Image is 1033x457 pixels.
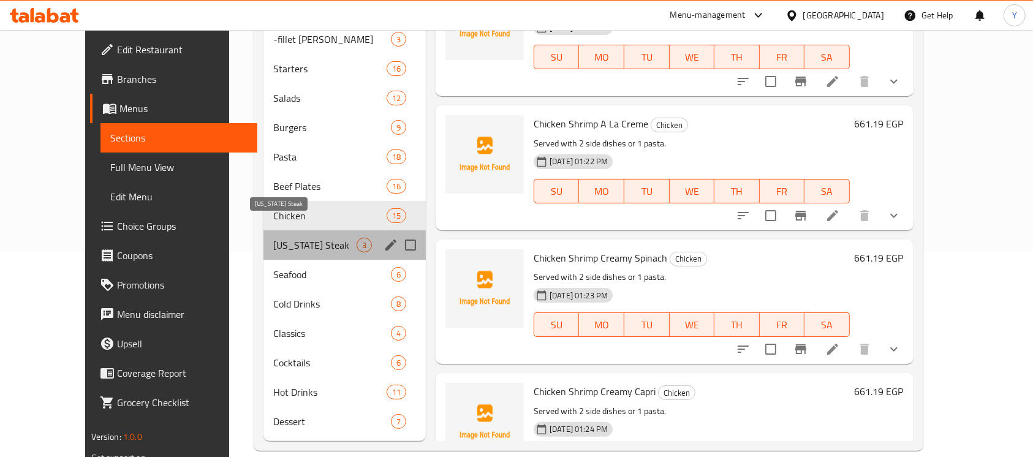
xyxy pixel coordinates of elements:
div: Cocktails6 [263,348,426,377]
span: 7 [392,416,406,428]
span: WE [675,316,710,334]
button: delete [850,334,879,364]
span: Dessert [273,414,391,429]
span: WE [675,48,710,66]
span: Version: [91,429,121,445]
span: Y [1012,9,1017,22]
span: Menus [119,101,248,116]
button: delete [850,201,879,230]
div: [US_STATE] Steak3edit [263,230,426,260]
span: Cocktails [273,355,391,370]
p: Served with 2 side dishes or 1 pasta. [534,404,849,419]
span: 16 [387,63,406,75]
div: items [391,326,406,341]
div: items [391,355,406,370]
span: [DATE] 01:24 PM [545,423,613,435]
span: Starters [273,61,387,76]
img: Chicken Shrimp A La Creme [445,115,524,194]
button: show more [879,67,909,96]
span: 6 [392,269,406,281]
button: Branch-specific-item [786,201,815,230]
div: Hot Drinks11 [263,377,426,407]
button: MO [579,45,624,69]
span: Chicken [273,208,387,223]
span: Chicken Shrimp Creamy Spinach [534,249,667,267]
span: Sections [110,130,248,145]
span: SU [539,316,574,334]
svg: Show Choices [887,74,901,89]
div: items [391,120,406,135]
button: SA [804,179,850,203]
span: FR [765,183,800,200]
span: Chicken [651,118,687,132]
span: [DATE] 01:23 PM [545,290,613,301]
div: items [387,91,406,105]
span: Seafood [273,267,391,282]
button: edit [382,236,400,254]
button: TU [624,45,670,69]
button: SU [534,312,579,337]
div: Beef Plates [273,179,387,194]
div: -fillet Mignon [273,32,391,47]
a: Edit Menu [100,182,258,211]
a: Edit menu item [825,342,840,357]
a: Sections [100,123,258,153]
span: MO [584,183,619,200]
span: Grocery Checklist [117,395,248,410]
span: Hot Drinks [273,385,387,399]
button: MO [579,179,624,203]
span: Cold Drinks [273,296,391,311]
button: TH [714,179,760,203]
div: Chicken15 [263,201,426,230]
div: items [387,385,406,399]
span: Coupons [117,248,248,263]
div: Burgers9 [263,113,426,142]
span: 9 [392,122,406,134]
span: TU [629,48,665,66]
span: FR [765,316,800,334]
span: Coverage Report [117,366,248,380]
button: FR [760,312,805,337]
div: Dessert7 [263,407,426,436]
span: Upsell [117,336,248,351]
span: Burgers [273,120,391,135]
a: Promotions [90,270,258,300]
span: Choice Groups [117,219,248,233]
span: TH [719,48,755,66]
a: Edit menu item [825,74,840,89]
a: Branches [90,64,258,94]
div: Pasta18 [263,142,426,172]
div: Classics4 [263,319,426,348]
button: Branch-specific-item [786,334,815,364]
div: Menu-management [670,8,746,23]
svg: Show Choices [887,208,901,223]
span: Menu disclaimer [117,307,248,322]
p: Served with 2 side dishes or 1 pasta. [534,270,849,285]
a: Menus [90,94,258,123]
div: items [387,179,406,194]
button: sort-choices [728,201,758,230]
h6: 661.19 EGP [855,115,904,132]
a: Menu disclaimer [90,300,258,329]
button: TH [714,45,760,69]
div: items [387,208,406,223]
a: Edit Restaurant [90,35,258,64]
span: 15 [387,210,406,222]
span: Salads [273,91,387,105]
div: items [391,414,406,429]
button: SA [804,45,850,69]
span: SU [539,48,574,66]
span: Classics [273,326,391,341]
div: items [387,61,406,76]
button: Branch-specific-item [786,67,815,96]
span: 18 [387,151,406,163]
span: 3 [392,34,406,45]
div: Seafood6 [263,260,426,289]
span: 3 [357,240,371,251]
span: TH [719,183,755,200]
span: SA [809,316,845,334]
